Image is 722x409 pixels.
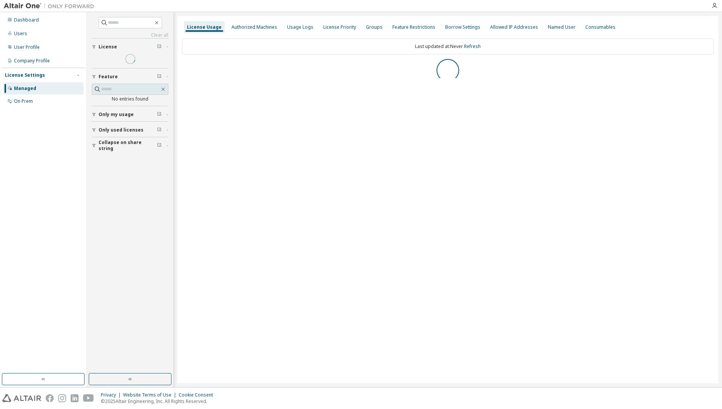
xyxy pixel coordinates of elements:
[179,392,218,398] div: Cookie Consent
[14,58,50,64] div: Company Profile
[157,127,162,133] span: Clear filter
[101,392,123,398] div: Privacy
[548,24,575,30] div: Named User
[464,43,481,50] a: Refresh
[92,122,168,138] button: Only used licenses
[585,24,616,30] div: Consumables
[14,17,39,23] div: Dashboard
[14,44,40,50] div: User Profile
[5,72,45,78] div: License Settings
[99,44,117,50] span: License
[101,398,218,404] p: © 2025 Altair Engineering, Inc. All Rights Reserved.
[187,24,222,30] div: License Usage
[99,127,143,133] span: Only used licenses
[14,31,27,37] div: Users
[92,96,168,102] div: No entries found
[92,32,168,38] a: Clear all
[14,98,33,104] div: On Prem
[123,392,179,398] div: Website Terms of Use
[92,137,168,154] button: Collapse on share string
[323,24,356,30] div: License Priority
[366,24,383,30] div: Groups
[2,394,41,402] img: altair_logo.svg
[157,74,162,80] span: Clear filter
[157,143,162,149] span: Clear filter
[92,106,168,123] button: Only my usage
[71,394,79,402] img: linkedin.svg
[92,39,168,55] button: License
[392,24,435,30] div: Feature Restrictions
[14,85,36,91] div: Managed
[99,112,134,118] span: Only my usage
[231,24,277,30] div: Authorized Machines
[46,394,54,402] img: facebook.svg
[99,139,157,152] span: Collapse on share string
[157,44,162,50] span: Clear filter
[490,24,538,30] div: Allowed IP Addresses
[99,74,118,80] span: Feature
[182,39,714,54] div: Last updated at: Never
[92,68,168,85] button: Feature
[4,2,98,10] img: Altair One
[445,24,480,30] div: Borrow Settings
[83,394,94,402] img: youtube.svg
[58,394,66,402] img: instagram.svg
[287,24,313,30] div: Usage Logs
[157,112,162,118] span: Clear filter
